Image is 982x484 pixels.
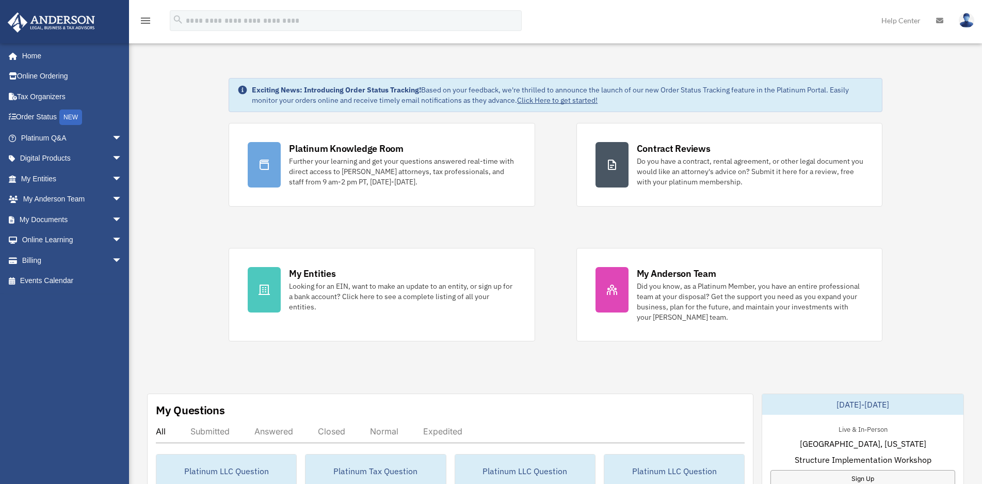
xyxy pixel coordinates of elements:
[637,267,716,280] div: My Anderson Team
[112,189,133,210] span: arrow_drop_down
[7,230,138,251] a: Online Learningarrow_drop_down
[959,13,974,28] img: User Pic
[139,14,152,27] i: menu
[112,148,133,169] span: arrow_drop_down
[637,142,711,155] div: Contract Reviews
[7,189,138,210] a: My Anderson Teamarrow_drop_down
[289,267,335,280] div: My Entities
[112,250,133,271] span: arrow_drop_down
[517,96,598,105] a: Click Here to get started!
[156,426,166,436] div: All
[576,123,882,207] a: Contract Reviews Do you have a contract, rental agreement, or other legal document you would like...
[112,209,133,230] span: arrow_drop_down
[795,454,931,466] span: Structure Implementation Workshop
[318,426,345,436] div: Closed
[156,402,225,418] div: My Questions
[252,85,873,105] div: Based on your feedback, we're thrilled to announce the launch of our new Order Status Tracking fe...
[5,12,98,33] img: Anderson Advisors Platinum Portal
[112,168,133,190] span: arrow_drop_down
[289,142,404,155] div: Platinum Knowledge Room
[172,14,184,25] i: search
[7,209,138,230] a: My Documentsarrow_drop_down
[229,123,535,207] a: Platinum Knowledge Room Further your learning and get your questions answered real-time with dire...
[139,18,152,27] a: menu
[7,168,138,189] a: My Entitiesarrow_drop_down
[7,250,138,271] a: Billingarrow_drop_down
[59,110,82,125] div: NEW
[423,426,462,436] div: Expedited
[800,438,926,450] span: [GEOGRAPHIC_DATA], [US_STATE]
[112,128,133,149] span: arrow_drop_down
[289,156,516,187] div: Further your learning and get your questions answered real-time with direct access to [PERSON_NAM...
[7,45,133,66] a: Home
[762,394,963,415] div: [DATE]-[DATE]
[7,128,138,148] a: Platinum Q&Aarrow_drop_down
[254,426,293,436] div: Answered
[7,271,138,291] a: Events Calendar
[637,156,863,187] div: Do you have a contract, rental agreement, or other legal document you would like an attorney's ad...
[252,85,421,95] strong: Exciting News: Introducing Order Status Tracking!
[7,148,138,169] a: Digital Productsarrow_drop_down
[229,248,535,341] a: My Entities Looking for an EIN, want to make an update to an entity, or sign up for a bank accoun...
[637,281,863,322] div: Did you know, as a Platinum Member, you have an entire professional team at your disposal? Get th...
[830,423,896,434] div: Live & In-Person
[289,281,516,312] div: Looking for an EIN, want to make an update to an entity, or sign up for a bank account? Click her...
[7,86,138,107] a: Tax Organizers
[112,230,133,251] span: arrow_drop_down
[576,248,882,341] a: My Anderson Team Did you know, as a Platinum Member, you have an entire professional team at your...
[7,66,138,87] a: Online Ordering
[190,426,230,436] div: Submitted
[370,426,398,436] div: Normal
[7,107,138,128] a: Order StatusNEW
